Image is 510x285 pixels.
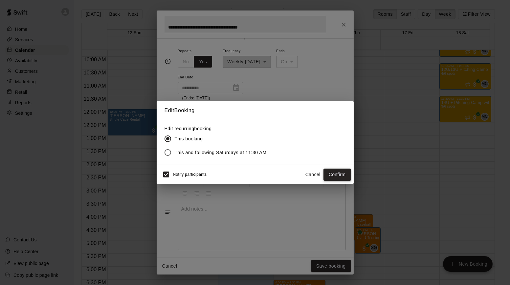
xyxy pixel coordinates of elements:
[173,173,207,177] span: Notify participants
[302,169,323,181] button: Cancel
[323,169,351,181] button: Confirm
[175,149,267,156] span: This and following Saturdays at 11:30 AM
[165,125,272,132] label: Edit recurring booking
[175,135,203,142] span: This booking
[157,101,354,120] h2: Edit Booking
